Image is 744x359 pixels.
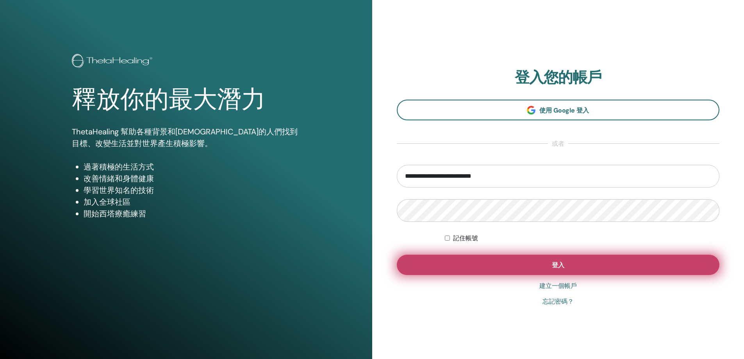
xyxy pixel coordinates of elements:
[539,281,577,291] a: 建立一個帳戶
[515,68,601,87] font: 登入您的帳戶
[84,162,154,172] font: 過著積極的生活方式
[542,297,574,306] a: 忘記密碼？
[539,106,589,114] font: 使用 Google 登入
[542,298,574,305] font: 忘記密碼？
[72,86,266,113] font: 釋放你的最大潛力
[453,234,478,242] font: 記住帳號
[84,173,154,184] font: 改善情緒和身體健康
[552,261,564,269] font: 登入
[445,234,719,243] div: 無限期地保持我的身份驗證狀態，或直到我手動註銷
[397,100,720,120] a: 使用 Google 登入
[552,139,564,148] font: 或者
[72,127,298,148] font: ThetaHealing 幫助各種背景和[DEMOGRAPHIC_DATA]的人們找到目標、改變生活並對世界產生積極影響。
[84,209,146,219] font: 開始西塔療癒練習
[84,185,154,195] font: 學習世界知名的技術
[397,255,720,275] button: 登入
[84,197,130,207] font: 加入全球社區
[539,282,577,289] font: 建立一個帳戶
